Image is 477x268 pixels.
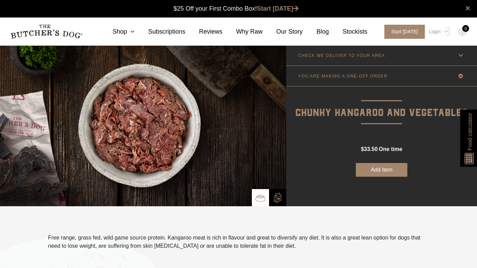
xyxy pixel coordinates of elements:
[364,146,378,152] span: 33.50
[298,74,387,79] p: YOU ARE MAKING A ONE-OFF ORDER
[303,27,329,36] a: Blog
[458,27,467,36] img: TBD_Cart-Empty.png
[384,25,425,39] span: Start [DATE]
[255,193,266,203] img: TBD_Bowl.png
[356,163,407,177] button: Add item
[272,193,283,203] img: TBD_Build-A-Box-2.png
[99,27,135,36] a: Shop
[361,146,364,152] span: $
[329,27,367,36] a: Stockists
[185,27,222,36] a: Reviews
[257,5,299,12] a: Start [DATE]
[379,146,402,152] span: one time
[427,25,450,39] a: Login
[286,66,477,86] a: YOU ARE MAKING A ONE-OFF ORDER
[286,86,477,121] p: Chunky Kangaroo and Vegetables
[286,45,477,66] a: CHECK WE DELIVER TO YOUR AREA
[466,113,474,150] span: Food calculator
[298,53,385,58] p: CHECK WE DELIVER TO YOUR AREA
[465,4,470,12] a: close
[462,25,469,32] div: 0
[48,234,429,250] p: Free range, grass fed, wild game source protein. Kangaroo meat is rich in flavour and great to di...
[377,25,427,39] a: Start [DATE]
[263,27,303,36] a: Our Story
[222,27,263,36] a: Why Raw
[135,27,185,36] a: Subscriptions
